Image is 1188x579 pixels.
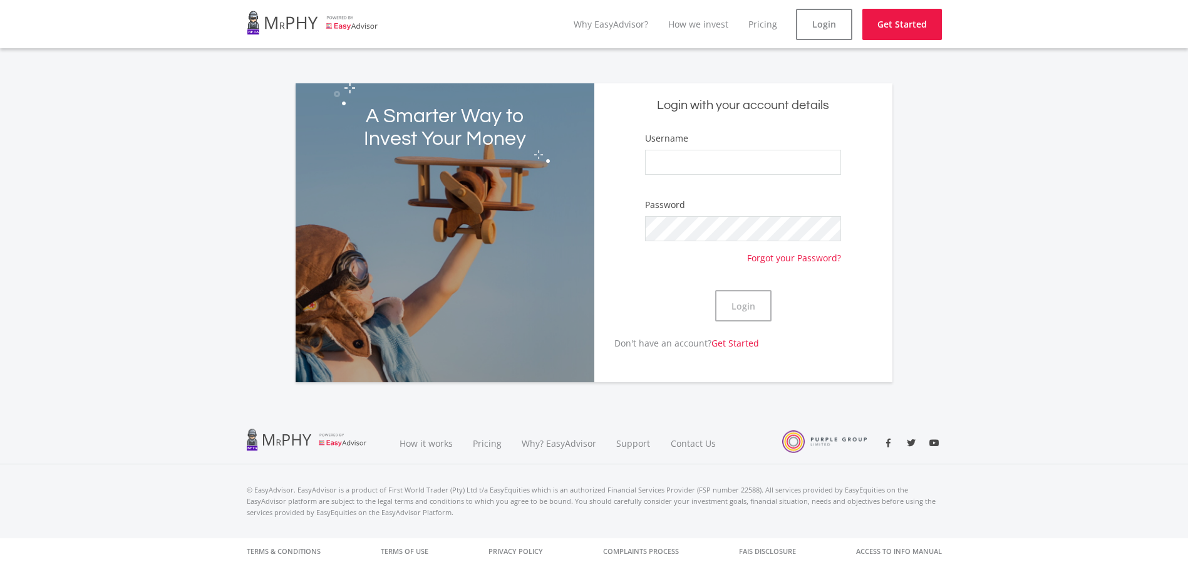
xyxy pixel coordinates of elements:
[355,105,534,150] h2: A Smarter Way to Invest Your Money
[739,538,796,565] a: FAIS Disclosure
[512,422,606,464] a: Why? EasyAdvisor
[661,422,727,464] a: Contact Us
[796,9,852,40] a: Login
[862,9,942,40] a: Get Started
[574,18,648,30] a: Why EasyAdvisor?
[247,484,942,518] p: © EasyAdvisor. EasyAdvisor is a product of First World Trader (Pty) Ltd t/a EasyEquities which is...
[645,132,688,145] label: Username
[715,290,772,321] button: Login
[711,337,759,349] a: Get Started
[603,538,679,565] a: Complaints Process
[645,199,685,211] label: Password
[856,538,942,565] a: Access to Info Manual
[668,18,728,30] a: How we invest
[748,18,777,30] a: Pricing
[381,538,428,565] a: Terms of Use
[488,538,543,565] a: Privacy Policy
[463,422,512,464] a: Pricing
[390,422,463,464] a: How it works
[594,336,759,350] p: Don't have an account?
[606,422,661,464] a: Support
[604,97,884,114] h5: Login with your account details
[747,241,841,264] a: Forgot your Password?
[247,538,321,565] a: Terms & Conditions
